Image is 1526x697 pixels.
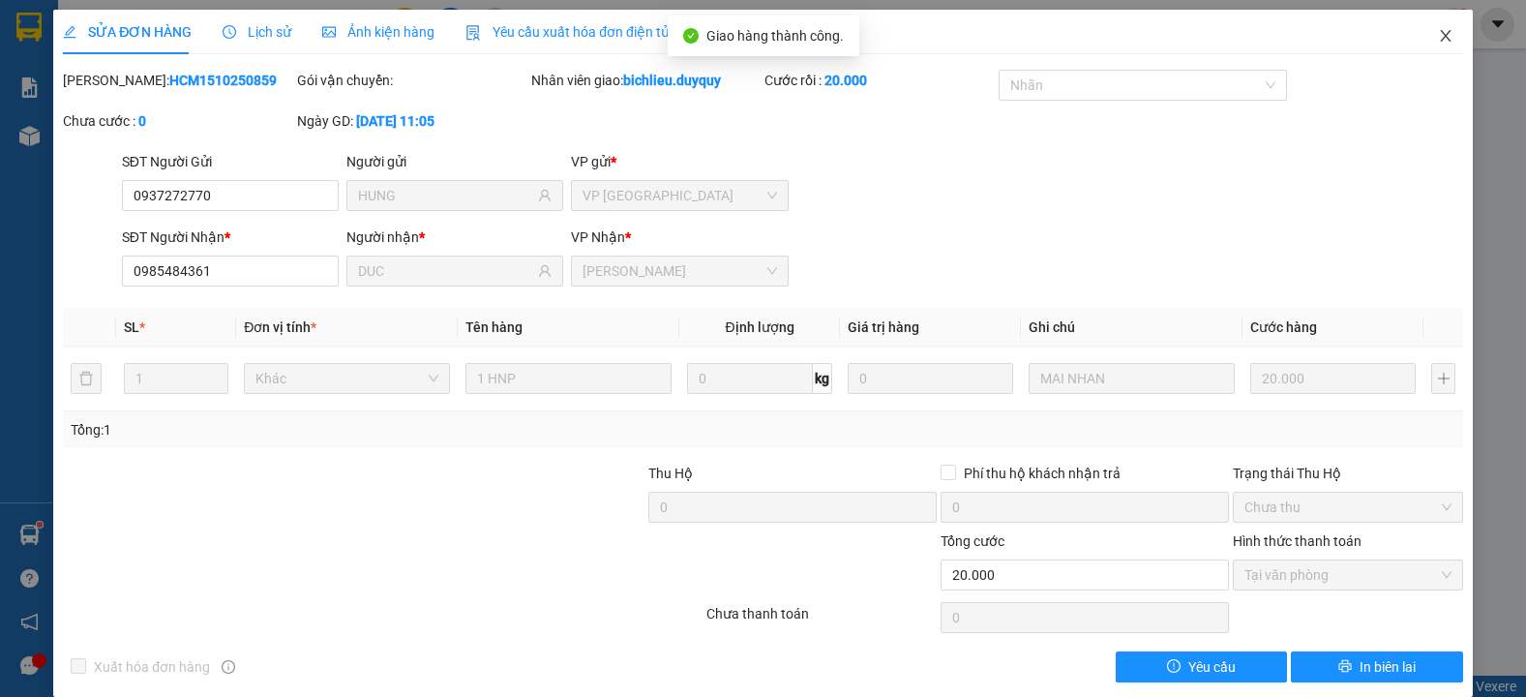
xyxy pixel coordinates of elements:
span: Tên hàng [465,319,523,335]
input: 0 [848,363,1013,394]
button: exclamation-circleYêu cầu [1116,652,1287,682]
span: Vĩnh Kim [583,257,776,286]
span: Đơn vị tính [244,319,316,335]
span: Yêu cầu [1188,656,1236,678]
div: Nhân viên giao: [531,70,762,91]
b: HCM1510250859 [169,73,277,88]
span: clock-circle [223,25,236,39]
span: edit [63,25,76,39]
span: user [538,189,552,202]
span: exclamation-circle [1167,659,1181,675]
button: delete [71,363,102,394]
span: Thu Hộ [648,466,693,481]
div: Người gửi [346,151,563,172]
span: Cước hàng [1250,319,1317,335]
div: SĐT Người Gửi [122,151,339,172]
span: Xuất hóa đơn hàng [86,656,218,678]
span: Ảnh kiện hàng [322,24,434,40]
div: Trạng thái Thu Hộ [1233,463,1463,484]
span: VP Sài Gòn [583,181,776,210]
span: check-circle [683,28,699,44]
span: Giao hàng thành công. [706,28,844,44]
b: 20.000 [824,73,867,88]
div: Người nhận [346,227,563,248]
span: Định lượng [725,319,793,335]
span: close [1438,28,1453,44]
input: VD: Bàn, Ghế [465,363,672,394]
div: Ngày GD: [297,110,527,132]
span: user [538,264,552,278]
span: In biên lai [1360,656,1416,678]
div: [PERSON_NAME]: [63,70,293,91]
div: Chưa thanh toán [704,603,939,637]
input: Tên người gửi [358,185,534,206]
b: [DATE] 11:05 [356,113,434,129]
span: SỬA ĐƠN HÀNG [63,24,192,40]
span: VP Nhận [571,229,625,245]
span: Khác [255,364,438,393]
b: bichlieu.duyquy [623,73,721,88]
input: Tên người nhận [358,260,534,282]
button: plus [1431,363,1454,394]
label: Hình thức thanh toán [1233,533,1361,549]
span: Lịch sử [223,24,291,40]
span: Tại văn phòng [1244,561,1451,590]
div: Gói vận chuyển: [297,70,527,91]
span: SL [124,319,139,335]
div: SĐT Người Nhận [122,227,339,248]
th: Ghi chú [1021,309,1242,347]
span: Tổng cước [941,533,1004,549]
span: Phí thu hộ khách nhận trả [956,463,1128,484]
span: Chưa thu [1244,493,1451,522]
div: VP gửi [571,151,788,172]
img: icon [465,25,481,41]
span: Giá trị hàng [848,319,919,335]
span: info-circle [222,660,235,674]
button: Close [1419,10,1473,64]
input: 0 [1250,363,1416,394]
span: printer [1338,659,1352,675]
span: Yêu cầu xuất hóa đơn điện tử [465,24,670,40]
div: Cước rồi : [764,70,995,91]
div: Tổng: 1 [71,419,589,440]
input: Ghi Chú [1029,363,1235,394]
span: kg [813,363,832,394]
button: printerIn biên lai [1291,652,1462,682]
div: Chưa cước : [63,110,293,132]
b: 0 [138,113,146,129]
span: picture [322,25,336,39]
